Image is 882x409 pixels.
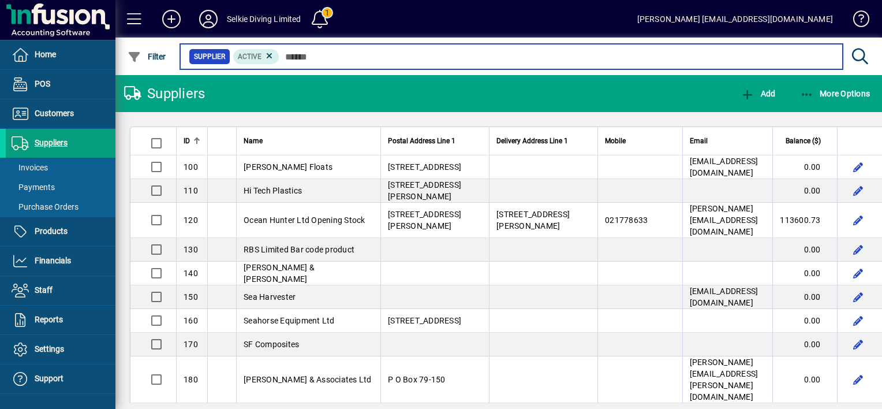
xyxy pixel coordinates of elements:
[6,70,115,99] a: POS
[844,2,868,40] a: Knowledge Base
[35,374,63,383] span: Support
[238,53,261,61] span: Active
[772,203,836,238] td: 113600.73
[690,135,766,147] div: Email
[772,179,836,203] td: 0.00
[184,135,200,147] div: ID
[772,285,836,309] td: 0.00
[690,287,758,307] span: [EMAIL_ADDRESS][DOMAIN_NAME]
[496,135,568,147] span: Delivery Address Line 1
[388,162,461,172] span: [STREET_ADDRESS]
[184,186,198,195] span: 110
[849,370,868,389] button: Edit
[244,135,263,147] span: Name
[184,340,198,349] span: 170
[244,215,365,225] span: Ocean Hunter Ltd Opening Stock
[184,375,198,384] span: 180
[184,316,198,325] span: 160
[496,210,570,230] span: [STREET_ADDRESS][PERSON_NAME]
[124,84,205,103] div: Suppliers
[797,83,873,104] button: More Options
[6,99,115,128] a: Customers
[849,264,868,282] button: Edit
[184,269,198,278] span: 140
[849,335,868,354] button: Edit
[772,155,836,179] td: 0.00
[738,83,778,104] button: Add
[388,316,461,325] span: [STREET_ADDRESS]
[772,356,836,403] td: 0.00
[849,211,868,229] button: Edit
[35,138,68,147] span: Suppliers
[190,9,227,29] button: Profile
[690,135,708,147] span: Email
[6,158,115,177] a: Invoices
[741,89,775,98] span: Add
[690,157,758,177] span: [EMAIL_ADDRESS][DOMAIN_NAME]
[12,183,55,192] span: Payments
[227,10,301,28] div: Selkie Diving Limited
[194,51,225,62] span: Supplier
[690,204,758,236] span: [PERSON_NAME][EMAIL_ADDRESS][DOMAIN_NAME]
[388,210,461,230] span: [STREET_ADDRESS][PERSON_NAME]
[35,109,74,118] span: Customers
[849,240,868,259] button: Edit
[6,335,115,364] a: Settings
[388,135,455,147] span: Postal Address Line 1
[35,226,68,236] span: Products
[6,217,115,246] a: Products
[6,197,115,217] a: Purchase Orders
[772,309,836,333] td: 0.00
[244,263,315,284] span: [PERSON_NAME] & [PERSON_NAME]
[849,288,868,306] button: Edit
[12,163,48,172] span: Invoices
[233,49,279,64] mat-chip: Activation Status: Active
[35,79,50,88] span: POS
[605,135,675,147] div: Mobile
[244,186,302,195] span: Hi Tech Plastics
[244,245,354,254] span: RBS Limited Bar code product
[6,247,115,276] a: Financials
[388,180,461,201] span: [STREET_ADDRESS][PERSON_NAME]
[35,315,63,324] span: Reports
[849,181,868,200] button: Edit
[184,135,190,147] span: ID
[6,306,115,334] a: Reports
[800,89,870,98] span: More Options
[605,215,648,225] span: 021778633
[786,135,821,147] span: Balance ($)
[605,135,626,147] span: Mobile
[244,135,373,147] div: Name
[35,50,56,59] span: Home
[780,135,831,147] div: Balance ($)
[772,238,836,262] td: 0.00
[244,292,296,302] span: Sea Harvester
[6,276,115,305] a: Staff
[35,285,53,295] span: Staff
[125,46,169,67] button: Filter
[128,52,166,61] span: Filter
[35,256,71,265] span: Financials
[772,333,836,356] td: 0.00
[184,162,198,172] span: 100
[184,245,198,254] span: 130
[153,9,190,29] button: Add
[12,202,79,211] span: Purchase Orders
[388,375,446,384] span: P O Box 79-150
[35,344,64,354] span: Settings
[772,262,836,285] td: 0.00
[6,177,115,197] a: Payments
[244,375,372,384] span: [PERSON_NAME] & Associates Ltd
[849,158,868,176] button: Edit
[6,365,115,393] a: Support
[184,215,198,225] span: 120
[244,340,299,349] span: SF Composites
[849,311,868,330] button: Edit
[184,292,198,302] span: 150
[6,40,115,69] a: Home
[637,10,833,28] div: [PERSON_NAME] [EMAIL_ADDRESS][DOMAIN_NAME]
[244,162,332,172] span: [PERSON_NAME] Floats
[690,358,758,401] span: [PERSON_NAME][EMAIL_ADDRESS][PERSON_NAME][DOMAIN_NAME]
[244,316,335,325] span: Seahorse Equipment Ltd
